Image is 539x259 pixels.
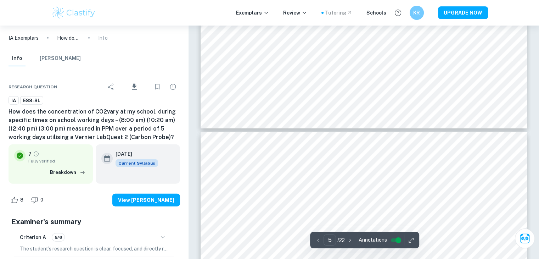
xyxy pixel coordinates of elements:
h6: Criterion A [20,233,46,241]
div: Dislike [29,194,47,206]
h6: How does the concentration of CO2vary at my school, during specific times on school working days ... [9,108,180,142]
button: Breakdown [48,167,87,178]
a: IA Exemplars [9,34,39,42]
a: Schools [366,9,386,17]
p: Exemplars [236,9,269,17]
button: View [PERSON_NAME] [112,194,180,206]
span: Current Syllabus [116,159,158,167]
button: KR [410,6,424,20]
span: 8 [16,197,27,204]
button: UPGRADE NOW [438,6,488,19]
p: Info [98,34,108,42]
div: This exemplar is based on the current syllabus. Feel free to refer to it for inspiration/ideas wh... [116,159,158,167]
span: ESS-SL [21,97,43,104]
p: The student’s research question is clear, focused, and directly relevant to the investigation of ... [20,245,169,253]
span: 5/6 [52,234,64,241]
h5: Examiner's summary [11,216,177,227]
a: IA [9,96,19,105]
p: 7 [28,150,32,158]
span: IA [9,97,18,104]
h6: [DATE] [116,150,152,158]
p: Review [283,9,307,17]
button: Info [9,51,26,66]
div: Download [119,78,149,96]
h6: KR [412,9,421,17]
div: Like [9,194,27,206]
span: Annotations [359,236,387,244]
button: [PERSON_NAME] [40,51,81,66]
a: Tutoring [325,9,352,17]
span: Fully verified [28,158,87,164]
img: Clastify logo [51,6,96,20]
p: How does the concentration of CO2vary at my school, during specific times on school working days ... [57,34,80,42]
span: 0 [37,197,47,204]
button: Ask Clai [515,228,535,248]
a: Grade fully verified [33,151,39,157]
span: Research question [9,84,57,90]
a: ESS-SL [20,96,43,105]
button: Help and Feedback [392,7,404,19]
div: Share [104,80,118,94]
div: Report issue [166,80,180,94]
p: / 22 [337,236,345,244]
div: Bookmark [150,80,164,94]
